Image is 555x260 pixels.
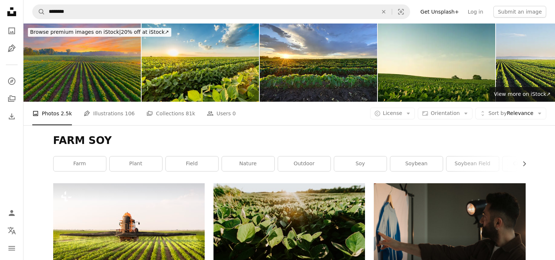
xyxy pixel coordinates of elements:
img: Healthy young soybean crop in field at dawn. [23,24,141,102]
a: View more on iStock↗ [489,87,555,102]
h1: FARM SOY [53,134,526,147]
a: Illustrations [4,41,19,56]
a: Users 0 [207,102,236,125]
a: Get Unsplash+ [416,6,463,18]
a: countryside [503,156,555,171]
span: Relevance [488,110,533,117]
a: Log in [463,6,488,18]
span: Browse premium images on iStock | [30,29,121,35]
a: plant [110,156,162,171]
button: Clear [376,5,392,19]
a: Illustrations 106 [84,102,135,125]
img: Evening Soy Field [378,24,495,102]
a: Log in / Sign up [4,206,19,220]
span: 81k [186,109,195,118]
a: Tractor spraying pesticides on soy field with sprayer at spring [53,225,205,231]
a: green-leafed plants [213,230,365,237]
a: soybean field [446,156,499,171]
span: Sort by [488,110,507,116]
button: Orientation [418,108,472,119]
a: soy [334,156,387,171]
a: field [166,156,218,171]
a: Collections [4,91,19,106]
span: View more on iStock ↗ [494,91,551,97]
span: Orientation [431,110,460,116]
button: Language [4,223,19,238]
form: Find visuals sitewide [32,4,410,19]
a: nature [222,156,274,171]
span: 0 [233,109,236,118]
a: soybean [390,156,443,171]
button: License [370,108,415,119]
span: 20% off at iStock ↗ [30,29,169,35]
button: Search Unsplash [33,5,45,19]
button: Visual search [392,5,410,19]
button: scroll list to the right [518,156,526,171]
a: farm [54,156,106,171]
span: License [383,110,402,116]
a: Download History [4,109,19,124]
img: Soybean field at sunrise. [260,24,377,102]
button: Sort byRelevance [475,108,546,119]
a: Browse premium images on iStock|20% off at iStock↗ [23,24,176,41]
button: Submit an image [493,6,546,18]
a: Photos [4,24,19,38]
img: Green ripening soybean field, agricultural landscape [142,24,259,102]
a: Explore [4,74,19,89]
button: Menu [4,241,19,256]
span: 106 [125,109,135,118]
a: Collections 81k [146,102,195,125]
a: outdoor [278,156,331,171]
